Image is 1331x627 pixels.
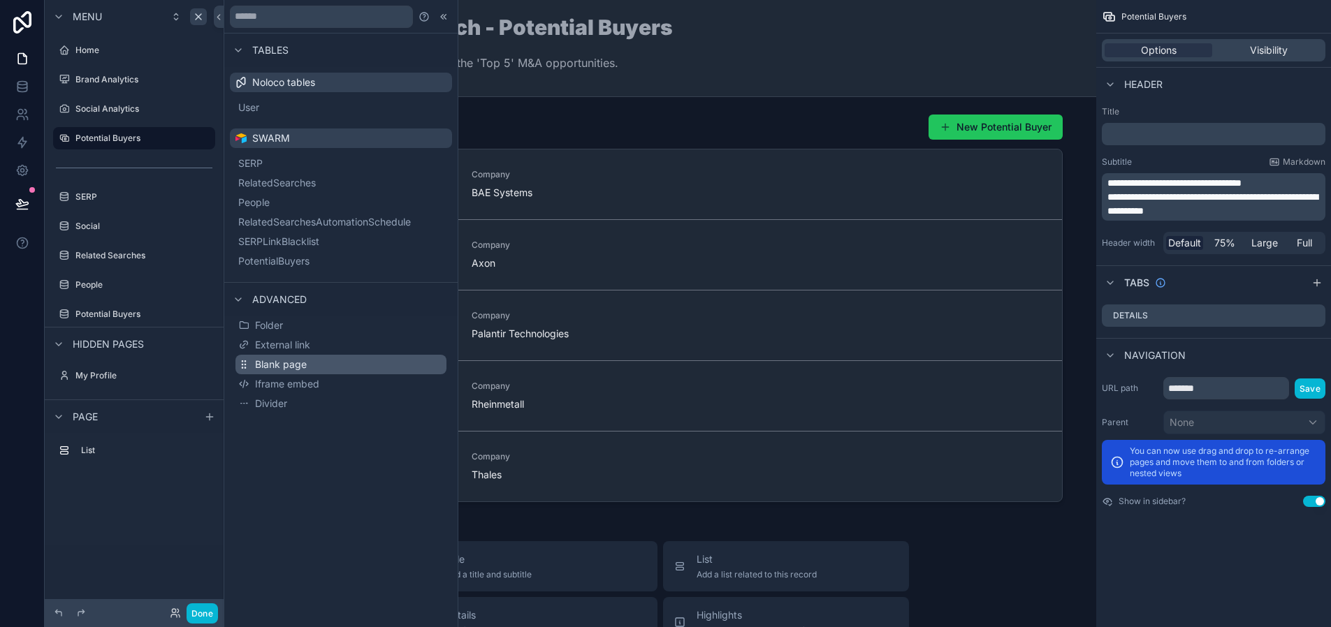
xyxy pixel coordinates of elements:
[235,133,247,144] img: Airtable Logo
[445,569,532,580] span: Add a title and subtitle
[1102,123,1325,145] div: scrollable content
[1170,415,1194,429] span: None
[1124,78,1163,91] span: Header
[238,254,310,268] span: PotentialBuyers
[235,232,446,251] button: SERPLinkBlacklist
[238,156,263,170] span: SERP
[1102,417,1158,428] label: Parent
[252,131,290,145] span: SWARM
[258,54,673,71] p: In 'Potential Buyers', you can explore the 'Top 5' M&A opportunities.
[53,215,215,237] a: Social
[258,17,673,38] h1: SWARM Brand Watch - Potential Buyers
[1269,156,1325,168] a: Markdown
[255,318,283,332] span: Folder
[663,541,909,591] button: ListAdd a list related to this record
[1295,378,1325,399] button: Save
[1214,236,1235,250] span: 75%
[445,552,532,566] span: Title
[53,244,215,267] a: Related Searches
[235,394,446,413] button: Divider
[75,45,212,56] label: Home
[252,43,289,57] span: Tables
[1130,445,1317,479] p: You can now use drag and drop to re-arrange pages and move them to and from folders or nested views
[252,75,315,89] span: Noloco tables
[255,397,287,411] span: Divider
[75,133,207,144] label: Potential Buyers
[1283,156,1325,168] span: Markdown
[75,191,212,202] label: SERP
[75,279,212,290] label: People
[1102,383,1158,394] label: URL path
[73,10,102,24] span: Menu
[235,98,446,117] button: User
[255,377,319,391] span: Iframe embed
[1141,43,1177,57] span: Options
[235,355,446,374] button: Blank page
[238,196,270,209] span: People
[81,445,210,456] label: List
[1124,348,1186,362] span: Navigation
[235,193,446,212] button: People
[697,608,822,622] span: Highlights
[53,68,215,91] a: Brand Analytics
[697,569,817,580] span: Add a list related to this record
[75,250,212,261] label: Related Searches
[1102,173,1325,221] div: scrollable content
[1102,106,1325,117] label: Title
[75,103,212,115] label: Social Analytics
[1168,236,1201,250] span: Default
[235,335,446,355] button: External link
[75,370,212,381] label: My Profile
[412,541,657,591] button: TitleAdd a title and subtitle
[1124,276,1149,290] span: Tabs
[1119,496,1186,507] label: Show in sidebar?
[53,186,215,208] a: SERP
[53,39,215,61] a: Home
[73,410,98,424] span: Page
[1121,11,1186,22] span: Potential Buyers
[445,608,566,622] span: Details
[238,176,316,190] span: RelatedSearches
[53,274,215,296] a: People
[255,338,310,352] span: External link
[697,552,817,566] span: List
[45,433,224,475] div: scrollable content
[238,235,319,249] span: SERPLinkBlacklist
[1102,156,1132,168] label: Subtitle
[235,374,446,394] button: Iframe embed
[235,154,446,173] button: SERP
[187,603,218,624] button: Done
[53,364,215,387] a: My Profile
[238,101,259,115] span: User
[1251,236,1278,250] span: Large
[235,316,446,335] button: Folder
[73,337,144,351] span: Hidden pages
[53,98,215,120] a: Social Analytics
[53,127,215,149] a: Potential Buyers
[1297,236,1312,250] span: Full
[1250,43,1288,57] span: Visibility
[53,303,215,325] a: Potential Buyers
[75,221,212,232] label: Social
[1113,310,1148,321] label: Details
[238,215,411,229] span: RelatedSearchesAutomationSchedule
[75,309,212,320] label: Potential Buyers
[235,251,446,271] button: PotentialBuyers
[235,212,446,232] button: RelatedSearchesAutomationSchedule
[255,357,307,371] span: Blank page
[75,74,212,85] label: Brand Analytics
[235,173,446,193] button: RelatedSearches
[1102,237,1158,249] label: Header width
[252,293,307,307] span: Advanced
[1163,411,1325,434] button: None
